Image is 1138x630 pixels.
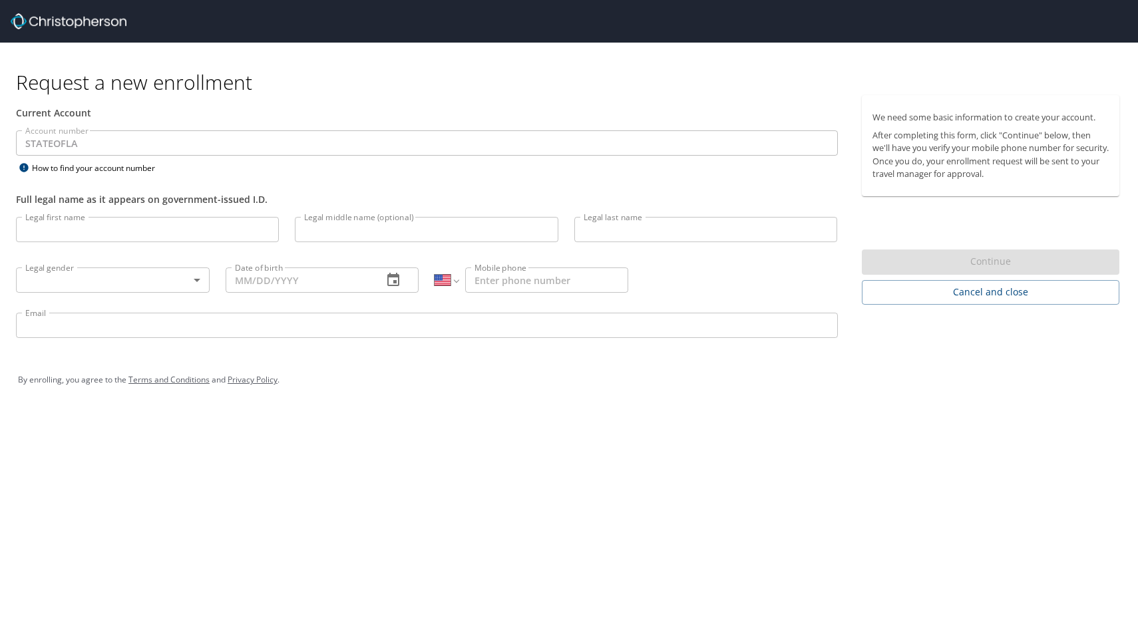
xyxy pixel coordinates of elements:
[16,267,210,293] div: ​
[16,160,182,176] div: How to find your account number
[872,129,1109,180] p: After completing this form, click "Continue" below, then we'll have you verify your mobile phone ...
[862,280,1120,305] button: Cancel and close
[872,111,1109,124] p: We need some basic information to create your account.
[11,13,126,29] img: cbt logo
[228,374,278,385] a: Privacy Policy
[16,106,838,120] div: Current Account
[226,267,373,293] input: MM/DD/YYYY
[872,284,1109,301] span: Cancel and close
[16,69,1130,95] h1: Request a new enrollment
[16,192,838,206] div: Full legal name as it appears on government-issued I.D.
[128,374,210,385] a: Terms and Conditions
[465,267,628,293] input: Enter phone number
[18,363,1120,396] div: By enrolling, you agree to the and .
